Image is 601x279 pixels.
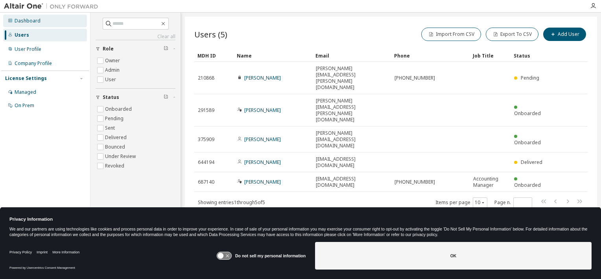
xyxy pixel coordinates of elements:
label: Admin [105,65,121,75]
span: [PERSON_NAME][EMAIL_ADDRESS][PERSON_NAME][DOMAIN_NAME] [316,65,387,91]
span: Accounting Manager [473,176,507,188]
a: [PERSON_NAME] [244,159,281,166]
span: Users (5) [194,29,227,40]
button: 10 [475,199,485,206]
div: Company Profile [15,60,52,67]
label: Revoked [105,161,126,171]
button: Role [96,40,175,58]
span: Status [103,94,119,100]
img: Altair One [4,2,102,10]
span: Role [103,46,114,52]
a: [PERSON_NAME] [244,179,281,185]
span: Clear filter [164,46,168,52]
label: Pending [105,114,125,123]
div: MDH ID [197,49,230,62]
span: 375909 [198,136,214,143]
div: Status [514,49,547,62]
label: Owner [105,56,122,65]
span: 291589 [198,107,214,113]
button: Add User [543,28,586,41]
a: [PERSON_NAME] [244,136,281,143]
span: 210868 [198,75,214,81]
span: Onboarded [514,182,541,188]
label: Delivered [105,133,128,142]
div: Email [315,49,388,62]
label: User [105,75,118,84]
div: Dashboard [15,18,41,24]
div: Users [15,32,29,38]
div: License Settings [5,75,47,82]
span: Onboarded [514,110,541,117]
span: Onboarded [514,139,541,146]
span: [PHONE_NUMBER] [395,75,435,81]
div: Name [237,49,309,62]
div: Managed [15,89,36,95]
span: 644194 [198,159,214,166]
span: [EMAIL_ADDRESS][DOMAIN_NAME] [316,176,387,188]
a: Clear all [96,33,175,40]
div: On Prem [15,102,34,109]
div: Job Title [473,49,507,62]
div: Phone [394,49,466,62]
span: Showing entries 1 through 5 of 5 [198,199,265,206]
a: [PERSON_NAME] [244,74,281,81]
label: Bounced [105,142,127,152]
span: Page n. [494,197,532,208]
span: Items per page [435,197,487,208]
span: Delivered [521,159,542,166]
label: Sent [105,123,116,133]
button: Import From CSV [421,28,481,41]
button: Status [96,89,175,106]
button: Export To CSV [486,28,538,41]
div: User Profile [15,46,41,52]
span: [PERSON_NAME][EMAIL_ADDRESS][PERSON_NAME][DOMAIN_NAME] [316,98,387,123]
span: [PERSON_NAME][EMAIL_ADDRESS][DOMAIN_NAME] [316,130,387,149]
label: Under Review [105,152,137,161]
span: Pending [521,74,539,81]
label: Onboarded [105,104,133,114]
span: Clear filter [164,94,168,100]
span: 687140 [198,179,214,185]
span: [EMAIL_ADDRESS][DOMAIN_NAME] [316,156,387,169]
span: [PHONE_NUMBER] [395,179,435,185]
a: [PERSON_NAME] [244,107,281,113]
